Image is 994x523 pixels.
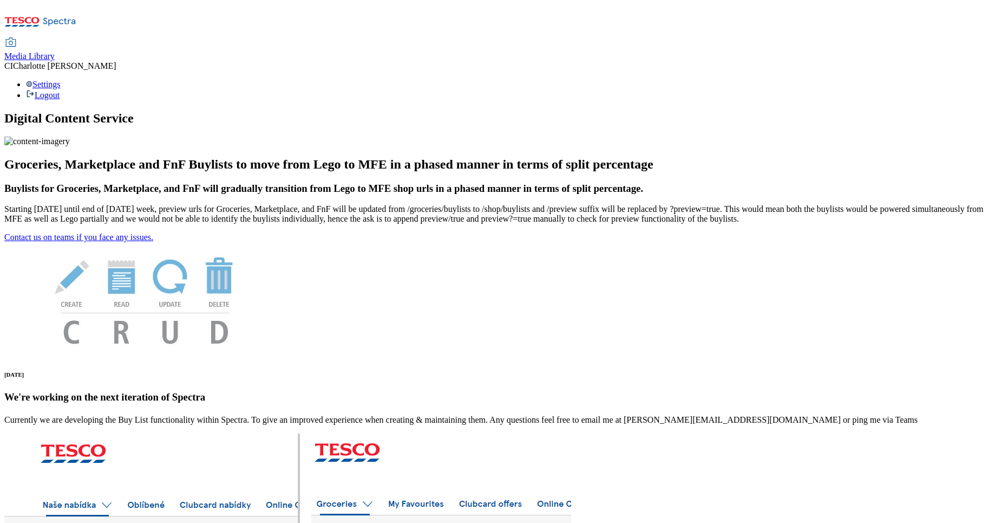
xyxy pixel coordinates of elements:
h1: Digital Content Service [4,111,990,126]
span: Media Library [4,51,55,61]
h3: We're working on the next iteration of Spectra [4,391,990,403]
h3: Buylists for Groceries, Marketplace, and FnF will gradually transition from Lego to MFE shop urls... [4,183,990,195]
img: content-imagery [4,137,70,146]
p: Starting [DATE] until end of [DATE] week, preview urls for Groceries, Marketplace, and FnF will b... [4,204,990,224]
a: Logout [26,91,60,100]
span: Charlotte [PERSON_NAME] [13,61,116,70]
a: Settings [26,80,61,89]
span: CI [4,61,13,70]
h2: Groceries, Marketplace and FnF Buylists to move from Lego to MFE in a phased manner in terms of s... [4,157,990,172]
a: Media Library [4,38,55,61]
h6: [DATE] [4,371,990,378]
img: News Image [4,242,286,356]
a: Contact us on teams if you face any issues. [4,233,153,242]
p: Currently we are developing the Buy List functionality within Spectra. To give an improved experi... [4,415,990,425]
